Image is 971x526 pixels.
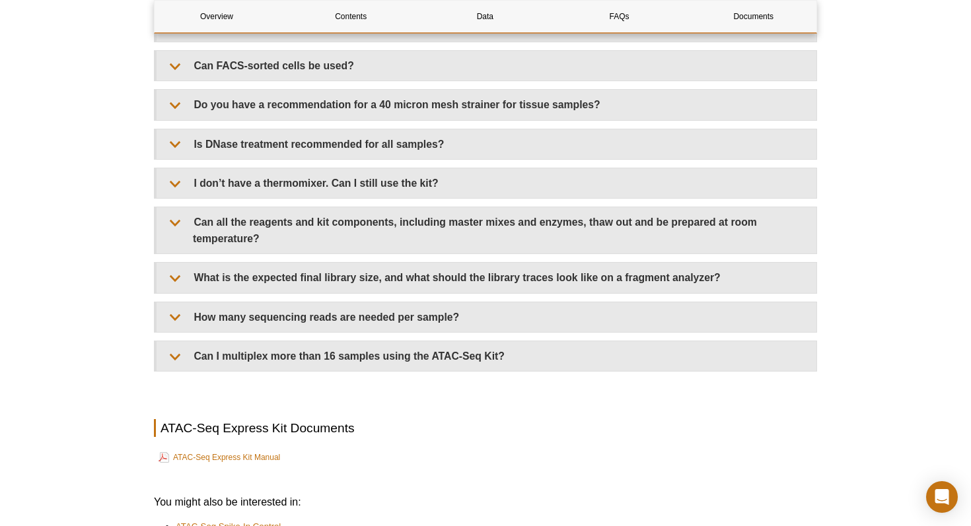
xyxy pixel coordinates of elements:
[157,263,816,292] summary: What is the expected final library size, and what should the library traces look like on a fragme...
[157,302,816,332] summary: How many sequencing reads are needed per sample?
[157,207,816,253] summary: Can all the reagents and kit components, including master mixes and enzymes, thaw out and be prep...
[157,129,816,159] summary: Is DNase treatment recommended for all samples?
[157,168,816,198] summary: I don’t have a thermomixer. Can I still use the kit?
[423,1,547,32] a: Data
[154,494,817,510] h3: You might also be interested in:
[159,449,280,465] a: ATAC-Seq Express Kit Manual
[692,1,816,32] a: Documents
[289,1,413,32] a: Contents
[926,481,958,513] div: Open Intercom Messenger
[157,51,816,81] summary: Can FACS-sorted cells be used?
[157,90,816,119] summary: Do you have a recommendation for a 40 micron mesh strainer for tissue samples?
[155,1,279,32] a: Overview
[154,419,817,437] h2: ATAC-Seq Express Kit Documents
[557,1,682,32] a: FAQs
[157,341,816,371] summary: Can I multiplex more than 16 samples using the ATAC-Seq Kit?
